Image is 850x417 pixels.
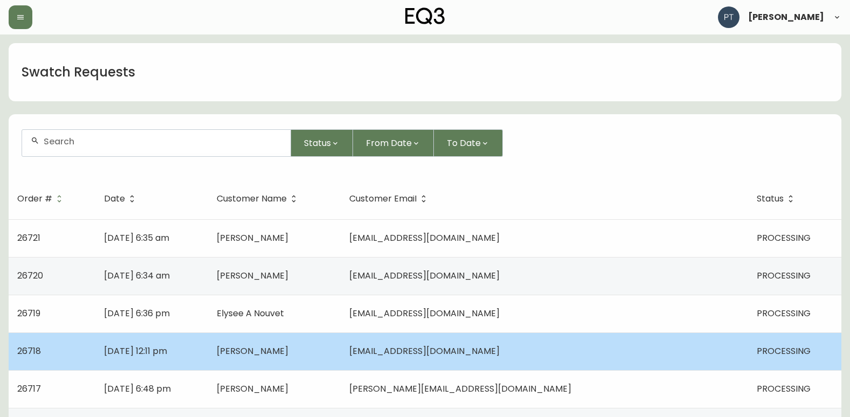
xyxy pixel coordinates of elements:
[757,196,784,202] span: Status
[17,345,41,357] span: 26718
[17,194,66,204] span: Order #
[757,269,811,282] span: PROCESSING
[217,383,288,395] span: [PERSON_NAME]
[104,307,170,319] span: [DATE] 6:36 pm
[217,196,287,202] span: Customer Name
[104,269,170,282] span: [DATE] 6:34 am
[104,345,167,357] span: [DATE] 12:11 pm
[217,269,288,282] span: [PERSON_NAME]
[44,136,282,147] input: Search
[217,232,288,244] span: [PERSON_NAME]
[718,6,740,28] img: 986dcd8e1aab7847125929f325458823
[104,232,169,244] span: [DATE] 6:35 am
[104,194,139,204] span: Date
[757,345,811,357] span: PROCESSING
[304,136,331,150] span: Status
[17,307,40,319] span: 26719
[349,345,500,357] span: [EMAIL_ADDRESS][DOMAIN_NAME]
[757,232,811,244] span: PROCESSING
[22,63,135,81] h1: Swatch Requests
[217,307,284,319] span: Elysee A Nouvet
[17,232,40,244] span: 26721
[17,383,41,395] span: 26717
[447,136,481,150] span: To Date
[757,194,798,204] span: Status
[349,194,431,204] span: Customer Email
[291,129,353,157] button: Status
[217,345,288,357] span: [PERSON_NAME]
[748,13,824,22] span: [PERSON_NAME]
[353,129,434,157] button: From Date
[405,8,445,25] img: logo
[757,307,811,319] span: PROCESSING
[217,194,301,204] span: Customer Name
[104,196,125,202] span: Date
[349,307,500,319] span: [EMAIL_ADDRESS][DOMAIN_NAME]
[104,383,171,395] span: [DATE] 6:48 pm
[349,232,500,244] span: [EMAIL_ADDRESS][DOMAIN_NAME]
[17,269,43,282] span: 26720
[349,383,571,395] span: [PERSON_NAME][EMAIL_ADDRESS][DOMAIN_NAME]
[349,196,417,202] span: Customer Email
[17,196,52,202] span: Order #
[349,269,500,282] span: [EMAIL_ADDRESS][DOMAIN_NAME]
[757,383,811,395] span: PROCESSING
[434,129,503,157] button: To Date
[366,136,412,150] span: From Date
